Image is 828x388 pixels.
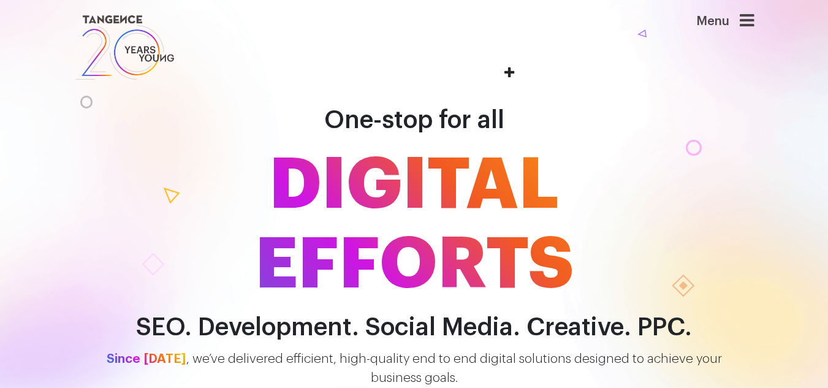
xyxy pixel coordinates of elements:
[74,12,176,83] img: logo SVG
[107,352,186,365] span: Since [DATE]
[65,350,764,388] p: , we’ve delivered efficient, high-quality end to end digital solutions designed to achieve your b...
[324,108,504,132] span: One-stop for all
[65,145,764,305] span: DIGITAL EFFORTS
[65,314,764,341] h2: SEO. Development. Social Media. Creative. PPC.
